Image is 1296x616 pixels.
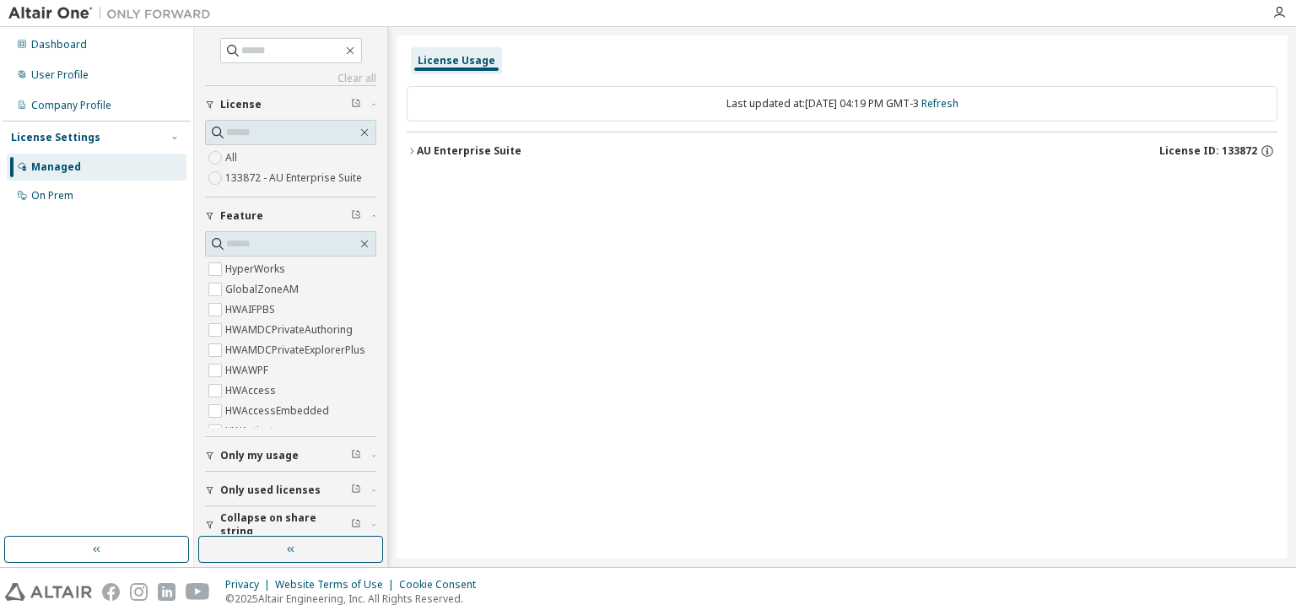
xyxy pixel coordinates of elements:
[205,472,376,509] button: Only used licenses
[351,98,361,111] span: Clear filter
[225,320,356,340] label: HWAMDCPrivateAuthoring
[220,511,351,538] span: Collapse on share string
[205,86,376,123] button: License
[407,132,1277,170] button: AU Enterprise SuiteLicense ID: 133872
[205,72,376,85] a: Clear all
[220,209,263,223] span: Feature
[130,583,148,601] img: instagram.svg
[225,168,365,188] label: 133872 - AU Enterprise Suite
[220,98,262,111] span: License
[225,300,278,320] label: HWAIFPBS
[158,583,175,601] img: linkedin.svg
[351,484,361,497] span: Clear filter
[225,381,279,401] label: HWAccess
[399,578,486,592] div: Cookie Consent
[351,518,361,532] span: Clear filter
[351,449,361,462] span: Clear filter
[418,54,495,68] div: License Usage
[417,144,521,158] div: AU Enterprise Suite
[31,68,89,82] div: User Profile
[351,209,361,223] span: Clear filter
[31,160,81,174] div: Managed
[11,131,100,144] div: License Settings
[225,360,272,381] label: HWAWPF
[225,279,302,300] label: GlobalZoneAM
[407,86,1277,122] div: Last updated at: [DATE] 04:19 PM GMT-3
[225,148,240,168] label: All
[205,437,376,474] button: Only my usage
[275,578,399,592] div: Website Terms of Use
[1159,144,1257,158] span: License ID: 133872
[8,5,219,22] img: Altair One
[186,583,210,601] img: youtube.svg
[205,506,376,543] button: Collapse on share string
[225,421,283,441] label: HWActivate
[225,592,486,606] p: © 2025 Altair Engineering, Inc. All Rights Reserved.
[31,38,87,51] div: Dashboard
[921,96,958,111] a: Refresh
[225,401,332,421] label: HWAccessEmbedded
[220,484,321,497] span: Only used licenses
[31,189,73,203] div: On Prem
[225,259,289,279] label: HyperWorks
[225,578,275,592] div: Privacy
[31,99,111,112] div: Company Profile
[225,340,369,360] label: HWAMDCPrivateExplorerPlus
[220,449,299,462] span: Only my usage
[5,583,92,601] img: altair_logo.svg
[205,197,376,235] button: Feature
[102,583,120,601] img: facebook.svg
